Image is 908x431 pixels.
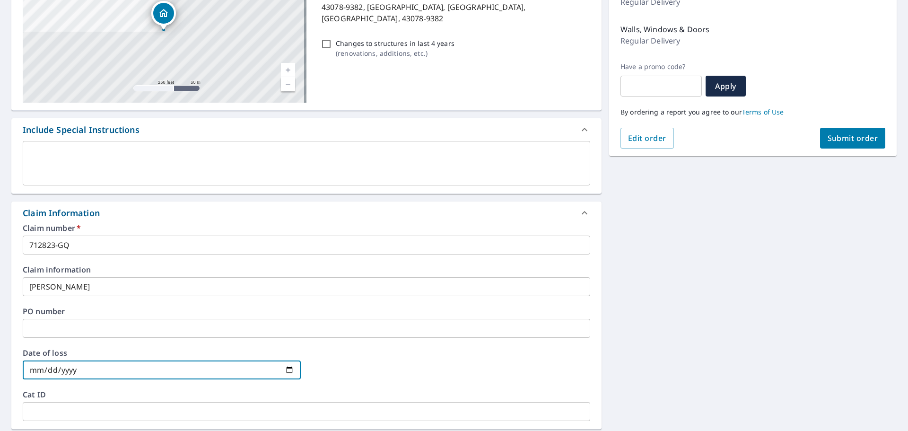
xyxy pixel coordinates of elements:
[706,76,746,97] button: Apply
[620,62,702,71] label: Have a promo code?
[713,81,738,91] span: Apply
[828,133,878,143] span: Submit order
[742,107,784,116] a: Terms of Use
[620,128,674,149] button: Edit order
[322,1,586,24] p: 43078-9382, [GEOGRAPHIC_DATA], [GEOGRAPHIC_DATA], [GEOGRAPHIC_DATA], 43078-9382
[11,118,602,141] div: Include Special Instructions
[23,266,590,273] label: Claim information
[23,224,590,232] label: Claim number
[23,207,100,220] div: Claim Information
[620,108,885,116] p: By ordering a report you agree to our
[23,123,140,136] div: Include Special Instructions
[820,128,886,149] button: Submit order
[281,77,295,91] a: Current Level 17, Zoom Out
[336,38,454,48] p: Changes to structures in last 4 years
[23,391,590,398] label: Cat ID
[620,24,709,35] p: Walls, Windows & Doors
[281,63,295,77] a: Current Level 17, Zoom In
[11,202,602,224] div: Claim Information
[23,308,590,315] label: PO number
[23,349,301,357] label: Date of loss
[336,48,454,58] p: ( renovations, additions, etc. )
[628,133,666,143] span: Edit order
[620,35,680,46] p: Regular Delivery
[151,1,176,30] div: Dropped pin, building 1, Residential property, 43078-9382, US Concord, OH 43078-9382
